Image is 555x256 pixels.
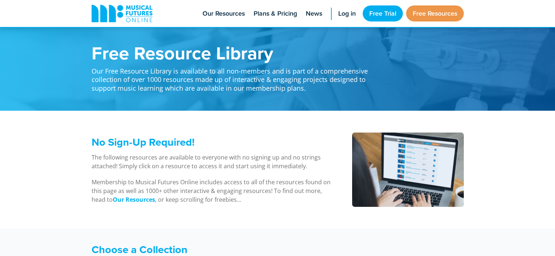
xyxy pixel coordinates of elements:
[406,5,464,21] a: Free Resources
[92,62,376,92] p: Our Free Resource Library is available to all non-members and is part of a comprehensive collecti...
[363,5,403,21] a: Free Trial
[338,9,356,19] span: Log in
[254,9,297,19] span: Plans & Pricing
[203,9,245,19] span: Our Resources
[92,44,376,62] h1: Free Resource Library
[92,153,334,170] p: The following resources are available to everyone with no signing up and no strings attached! Sim...
[92,134,194,150] span: No Sign-Up Required!
[92,243,376,256] h3: Choose a Collection
[113,196,155,204] a: Our Resources
[92,178,334,204] p: Membership to Musical Futures Online includes access to all of the resources found on this page a...
[306,9,322,19] span: News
